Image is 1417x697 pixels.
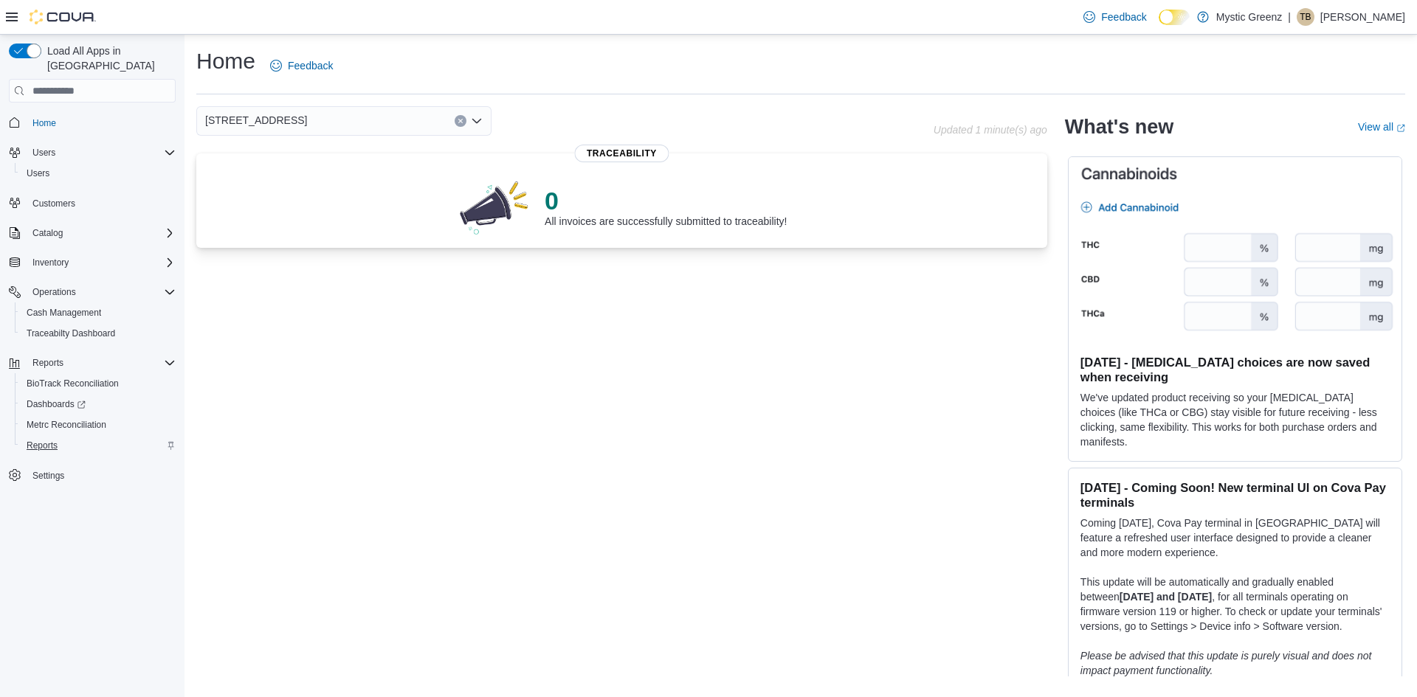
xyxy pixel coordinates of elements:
[21,375,125,392] a: BioTrack Reconciliation
[15,415,182,435] button: Metrc Reconciliation
[27,144,61,162] button: Users
[27,194,176,212] span: Customers
[1080,575,1390,634] p: This update will be automatically and gradually enabled between , for all terminals operating on ...
[27,254,75,271] button: Inventory
[3,465,182,486] button: Settings
[1320,8,1405,26] p: [PERSON_NAME]
[21,437,176,454] span: Reports
[288,58,333,73] span: Feedback
[27,307,101,319] span: Cash Management
[3,223,182,243] button: Catalog
[3,282,182,302] button: Operations
[545,186,787,227] div: All invoices are successfully submitted to traceability!
[1080,355,1390,384] h3: [DATE] - [MEDICAL_DATA] choices are now saved when receiving
[32,198,75,209] span: Customers
[32,117,56,129] span: Home
[27,254,176,271] span: Inventory
[41,44,176,73] span: Load All Apps in [GEOGRAPHIC_DATA]
[1396,124,1405,133] svg: External link
[27,398,86,410] span: Dashboards
[27,419,106,431] span: Metrc Reconciliation
[21,395,92,413] a: Dashboards
[471,115,483,127] button: Open list of options
[27,283,82,301] button: Operations
[1159,10,1190,25] input: Dark Mode
[3,193,182,214] button: Customers
[3,142,182,163] button: Users
[27,114,62,132] a: Home
[1065,115,1173,139] h2: What's new
[1101,10,1146,24] span: Feedback
[1297,8,1314,26] div: Tabitha Brinkman
[32,357,63,369] span: Reports
[264,51,339,80] a: Feedback
[21,325,121,342] a: Traceabilty Dashboard
[27,354,176,372] span: Reports
[15,163,182,184] button: Users
[32,286,76,298] span: Operations
[21,375,176,392] span: BioTrack Reconciliation
[1080,650,1372,676] em: Please be advised that this update is purely visual and does not impact payment functionality.
[21,395,176,413] span: Dashboards
[1120,591,1212,603] strong: [DATE] and [DATE]
[27,283,176,301] span: Operations
[1216,8,1282,26] p: Mystic Greenz
[32,147,55,159] span: Users
[21,416,112,434] a: Metrc Reconciliation
[3,353,182,373] button: Reports
[1080,480,1390,510] h3: [DATE] - Coming Soon! New terminal UI on Cova Pay terminals
[1300,8,1311,26] span: TB
[27,354,69,372] button: Reports
[21,416,176,434] span: Metrc Reconciliation
[21,304,107,322] a: Cash Management
[27,113,176,131] span: Home
[1080,390,1390,449] p: We've updated product receiving so your [MEDICAL_DATA] choices (like THCa or CBG) stay visible fo...
[9,105,176,524] nav: Complex example
[21,304,176,322] span: Cash Management
[27,195,81,212] a: Customers
[3,111,182,133] button: Home
[21,325,176,342] span: Traceabilty Dashboard
[575,145,669,162] span: Traceability
[1358,121,1405,133] a: View allExternal link
[32,470,64,482] span: Settings
[205,111,307,129] span: [STREET_ADDRESS]
[30,10,96,24] img: Cova
[1288,8,1291,26] p: |
[27,467,70,485] a: Settings
[456,177,533,236] img: 0
[15,394,182,415] a: Dashboards
[27,327,115,339] span: Traceabilty Dashboard
[27,378,119,389] span: BioTrack Reconciliation
[545,186,787,215] p: 0
[21,437,63,454] a: Reports
[27,466,176,485] span: Settings
[27,224,176,242] span: Catalog
[934,124,1047,136] p: Updated 1 minute(s) ago
[1159,25,1159,26] span: Dark Mode
[27,224,69,242] button: Catalog
[27,440,58,451] span: Reports
[15,323,182,344] button: Traceabilty Dashboard
[196,46,255,76] h1: Home
[455,115,466,127] button: Clear input
[1080,516,1390,560] p: Coming [DATE], Cova Pay terminal in [GEOGRAPHIC_DATA] will feature a refreshed user interface des...
[21,164,55,182] a: Users
[15,302,182,323] button: Cash Management
[27,167,49,179] span: Users
[15,373,182,394] button: BioTrack Reconciliation
[27,144,176,162] span: Users
[32,227,63,239] span: Catalog
[3,252,182,273] button: Inventory
[15,435,182,456] button: Reports
[32,257,69,268] span: Inventory
[21,164,176,182] span: Users
[1078,2,1152,32] a: Feedback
